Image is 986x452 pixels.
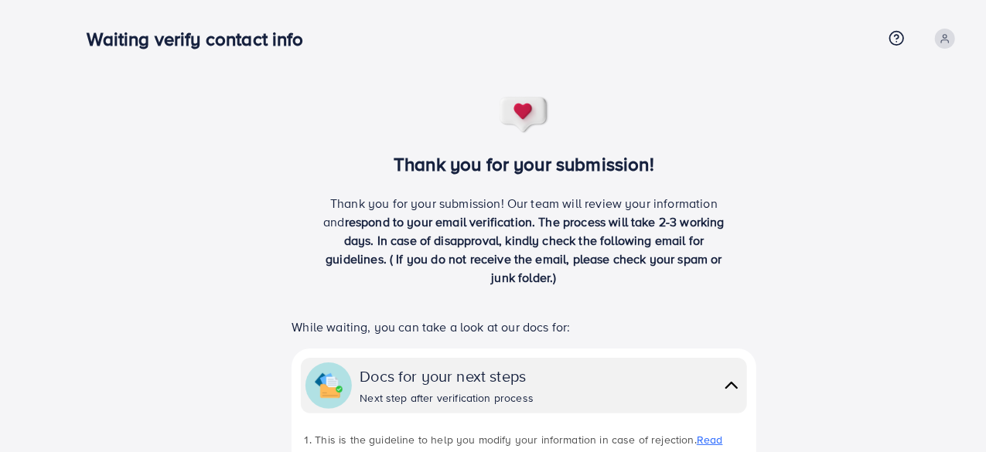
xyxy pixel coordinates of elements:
h3: Waiting verify contact info [87,28,316,50]
div: Next step after verification process [360,390,534,406]
img: collapse [721,374,742,396]
p: Thank you for your submission! Our team will review your information and [318,194,731,287]
p: While waiting, you can take a look at our docs for: [292,318,756,336]
img: collapse [315,372,343,399]
div: Docs for your next steps [360,365,534,387]
h3: Thank you for your submission! [266,153,782,175]
img: success [499,96,550,134]
span: respond to your email verification. The process will take 2-3 working days. In case of disapprova... [326,213,725,286]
